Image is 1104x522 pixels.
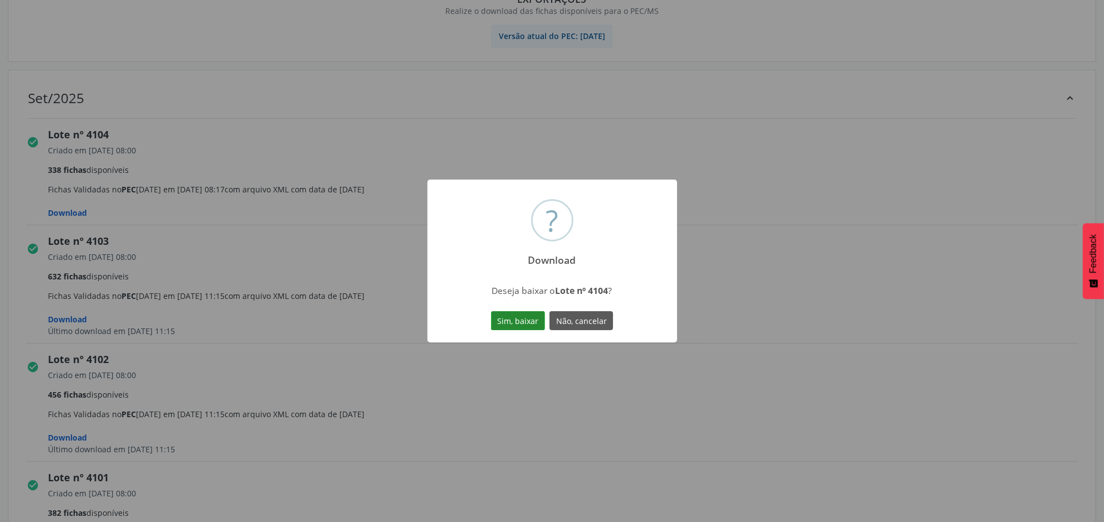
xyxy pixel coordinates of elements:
[1088,234,1098,273] span: Feedback
[549,311,613,330] button: Não, cancelar
[518,246,586,266] h2: Download
[546,201,558,240] div: ?
[1083,223,1104,299] button: Feedback - Mostrar pesquisa
[491,311,545,330] button: Sim, baixar
[556,284,609,297] strong: Lote nº 4104
[454,284,650,297] div: Deseja baixar o ?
